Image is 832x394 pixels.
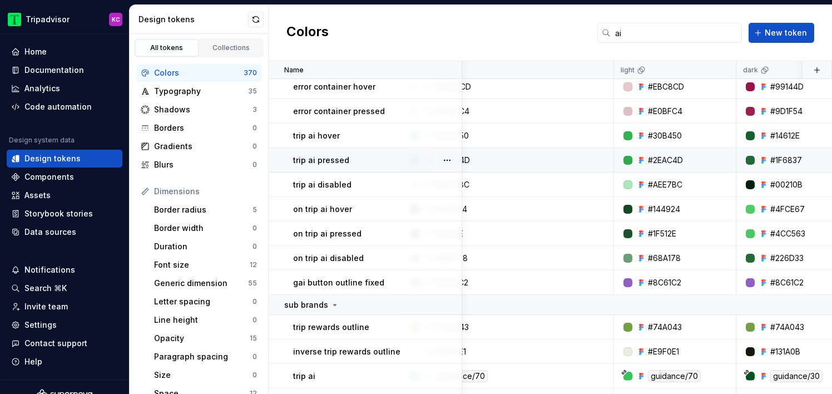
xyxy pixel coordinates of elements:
a: Generic dimension55 [150,274,261,292]
img: 0ed0e8b8-9446-497d-bad0-376821b19aa5.png [8,13,21,26]
div: Assets [24,190,51,201]
div: 15 [250,334,257,343]
div: Components [24,171,74,183]
a: Analytics [7,80,122,97]
a: Colors370 [136,64,261,82]
a: Assets [7,186,122,204]
div: #226D33 [770,253,804,264]
div: 3 [252,105,257,114]
div: #00210B [770,179,803,190]
div: #E0BFC4 [648,106,682,117]
div: Gradients [154,141,252,152]
button: Notifications [7,261,122,279]
a: Blurs0 [136,156,261,174]
p: sub brands [284,299,328,311]
a: Documentation [7,61,122,79]
div: #1F6837 [770,155,802,166]
div: Letter spacing [154,296,252,307]
button: Help [7,353,122,371]
div: #4FCE67 [770,204,805,215]
div: Colors [154,67,244,78]
p: error container pressed [293,106,385,117]
div: Line height [154,314,252,326]
div: #68A178 [648,253,681,264]
a: Storybook stories [7,205,122,223]
a: Borders0 [136,119,261,137]
p: inverse trip rewards outline [293,346,400,357]
div: Dimensions [154,186,257,197]
p: trip rewards outline [293,322,369,333]
div: 0 [252,316,257,324]
button: Contact support [7,334,122,352]
a: Shadows3 [136,101,261,119]
div: 0 [252,371,257,380]
a: Components [7,168,122,186]
div: 0 [252,224,257,233]
a: Settings [7,316,122,334]
p: gai button outline fixed [293,277,384,288]
a: Data sources [7,223,122,241]
div: Invite team [24,301,68,312]
div: 0 [252,142,257,151]
div: #74A043 [648,322,682,333]
a: Border width0 [150,219,261,237]
div: Analytics [24,83,60,94]
a: Opacity15 [150,329,261,347]
p: trip ai hover [293,130,340,141]
div: Border width [154,223,252,234]
div: Duration [154,241,252,252]
div: KC [112,15,120,24]
a: Typography35 [136,82,261,100]
div: Blurs [154,159,252,170]
p: trip ai disabled [293,179,351,190]
p: error container hover [293,81,375,92]
div: 35 [248,87,257,96]
div: Design tokens [24,153,81,164]
div: #30B450 [648,130,682,141]
div: #4CC563 [770,228,805,239]
div: #E9F0E1 [648,346,679,357]
div: #1F512E [648,228,676,239]
div: 0 [252,352,257,361]
div: Generic dimension [154,278,248,289]
div: #8C61C2 [770,277,804,288]
div: Size [154,370,252,381]
a: Letter spacing0 [150,293,261,311]
button: Search ⌘K [7,279,122,297]
span: New token [765,27,807,38]
div: #74A043 [770,322,804,333]
div: Typography [154,86,248,97]
div: #144924 [648,204,680,215]
div: #2EAC4D [648,155,683,166]
div: #EBC8CD [648,81,684,92]
p: trip ai pressed [293,155,349,166]
a: Duration0 [150,238,261,255]
a: Paragraph spacing0 [150,348,261,366]
div: Settings [24,319,57,331]
p: on trip ai disabled [293,253,364,264]
div: Font size [154,259,250,270]
a: Code automation [7,98,122,116]
div: Code automation [24,101,92,112]
div: Documentation [24,65,84,76]
a: Design tokens [7,150,122,168]
div: guidance/30 [770,370,823,382]
p: on trip ai pressed [293,228,361,239]
button: TripadvisorKC [2,7,127,31]
div: Home [24,46,47,57]
div: 0 [252,242,257,251]
div: #14612E [770,130,800,141]
div: 55 [248,279,257,288]
p: on trip ai hover [293,204,352,215]
a: Invite team [7,298,122,316]
div: #AEE7BC [648,179,682,190]
div: Notifications [24,264,75,275]
div: 12 [250,260,257,269]
div: #99144D [770,81,804,92]
div: Storybook stories [24,208,93,219]
div: Help [24,356,42,367]
a: Border radius5 [150,201,261,219]
a: Home [7,43,122,61]
div: Opacity [154,333,250,344]
div: Collections [204,43,259,52]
